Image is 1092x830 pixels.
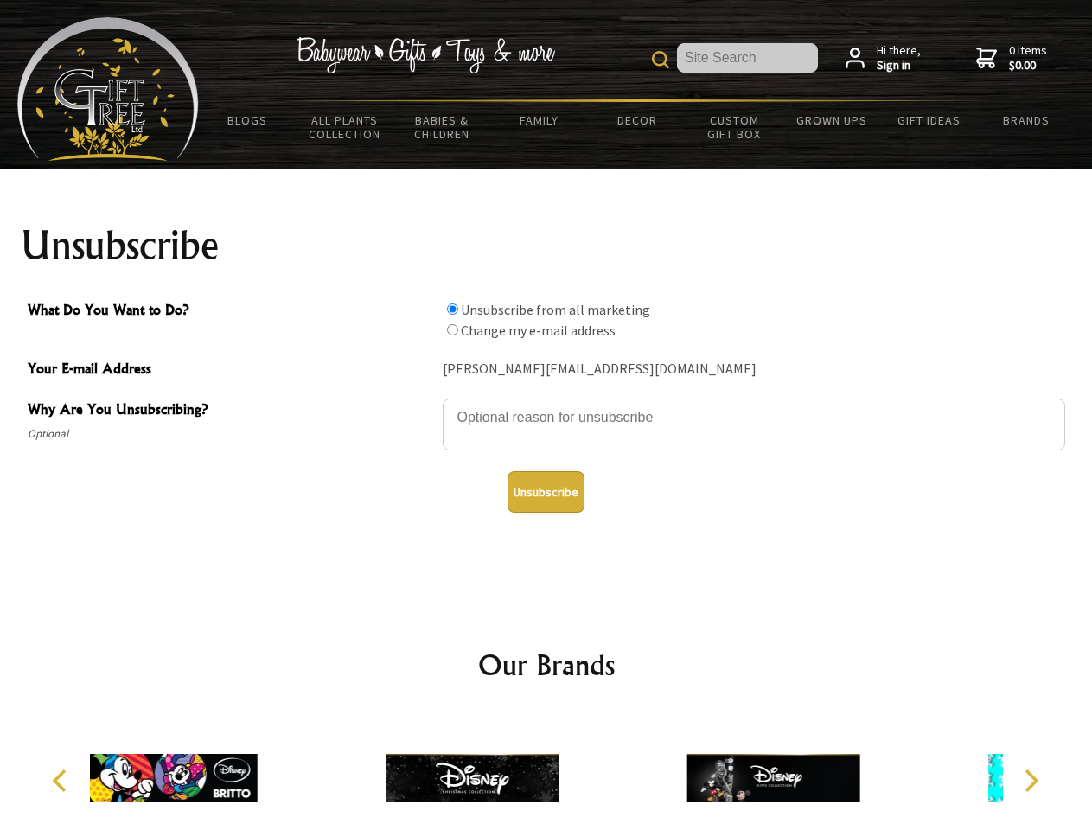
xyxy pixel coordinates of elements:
a: 0 items$0.00 [976,43,1047,73]
div: [PERSON_NAME][EMAIL_ADDRESS][DOMAIN_NAME] [443,356,1065,383]
span: Optional [28,424,434,444]
h1: Unsubscribe [21,225,1072,266]
span: What Do You Want to Do? [28,299,434,324]
span: 0 items [1009,42,1047,73]
input: What Do You Want to Do? [447,303,458,315]
strong: Sign in [877,58,921,73]
a: Hi there,Sign in [846,43,921,73]
img: product search [652,51,669,68]
a: Custom Gift Box [686,102,783,152]
span: Your E-mail Address [28,358,434,383]
textarea: Why Are You Unsubscribing? [443,399,1065,450]
input: What Do You Want to Do? [447,324,458,335]
img: Babyware - Gifts - Toys and more... [17,17,199,161]
label: Unsubscribe from all marketing [461,301,650,318]
a: Decor [588,102,686,138]
strong: $0.00 [1009,58,1047,73]
a: All Plants Collection [297,102,394,152]
label: Change my e-mail address [461,322,616,339]
span: Why Are You Unsubscribing? [28,399,434,424]
img: Babywear - Gifts - Toys & more [296,37,555,73]
a: Grown Ups [782,102,880,138]
a: Gift Ideas [880,102,978,138]
h2: Our Brands [35,644,1058,686]
button: Previous [43,762,81,800]
input: Site Search [677,43,818,73]
button: Unsubscribe [508,471,584,513]
a: Family [491,102,589,138]
a: BLOGS [199,102,297,138]
a: Brands [978,102,1076,138]
span: Hi there, [877,43,921,73]
a: Babies & Children [393,102,491,152]
button: Next [1012,762,1050,800]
